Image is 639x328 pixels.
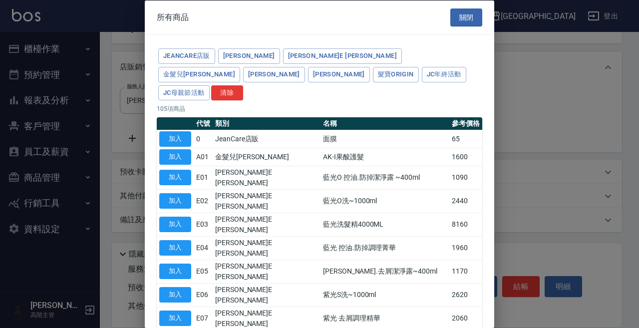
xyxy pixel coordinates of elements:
button: 加入 [159,149,191,165]
td: 藍光O洗~1000ml [320,189,449,213]
td: JeanCare店販 [213,130,320,148]
p: 105 項商品 [157,104,482,113]
button: 加入 [159,240,191,256]
button: 清除 [211,85,243,100]
button: 加入 [159,131,191,147]
button: 關閉 [450,8,482,26]
td: 藍光 控油.防掉調理菁華 [320,236,449,260]
button: 加入 [159,170,191,185]
td: 1960 [449,236,482,260]
button: [PERSON_NAME] [218,48,280,64]
td: AK-I果酸護髮 [320,148,449,166]
td: [PERSON_NAME].去屑潔淨露~400ml [320,260,449,283]
td: 0 [194,130,213,148]
button: [PERSON_NAME] [243,66,305,82]
button: JC年終活動 [422,66,466,82]
td: 紫光S洗~1000ml [320,283,449,307]
td: [PERSON_NAME]E [PERSON_NAME] [213,283,320,307]
button: 加入 [159,287,191,303]
td: E05 [194,260,213,283]
th: 參考價格 [449,117,482,130]
button: 加入 [159,193,191,209]
td: 8160 [449,213,482,236]
td: 2440 [449,189,482,213]
td: 65 [449,130,482,148]
td: 藍光O 控油.防掉潔淨露 ~400ml [320,166,449,189]
button: 髮寶Origin [373,66,419,82]
button: 金髮兒[PERSON_NAME] [158,66,240,82]
td: [PERSON_NAME]E [PERSON_NAME] [213,189,320,213]
td: [PERSON_NAME]E [PERSON_NAME] [213,260,320,283]
td: [PERSON_NAME]E [PERSON_NAME] [213,236,320,260]
td: [PERSON_NAME]E [PERSON_NAME] [213,213,320,236]
td: 1090 [449,166,482,189]
td: A01 [194,148,213,166]
span: 所有商品 [157,12,189,22]
button: 加入 [159,264,191,279]
td: E02 [194,189,213,213]
button: 加入 [159,217,191,232]
td: 金髮兒[PERSON_NAME] [213,148,320,166]
td: E04 [194,236,213,260]
td: E03 [194,213,213,236]
td: [PERSON_NAME]E [PERSON_NAME] [213,166,320,189]
button: [PERSON_NAME]E [PERSON_NAME] [283,48,402,64]
th: 類別 [213,117,320,130]
td: E06 [194,283,213,307]
td: 1600 [449,148,482,166]
td: 藍光洗髮精4000ML [320,213,449,236]
th: 代號 [194,117,213,130]
button: [PERSON_NAME] [308,66,370,82]
td: 面膜 [320,130,449,148]
th: 名稱 [320,117,449,130]
button: JeanCare店販 [158,48,215,64]
td: E01 [194,166,213,189]
button: 加入 [159,311,191,326]
td: 2620 [449,283,482,307]
button: JC母親節活動 [158,85,210,100]
td: 1170 [449,260,482,283]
